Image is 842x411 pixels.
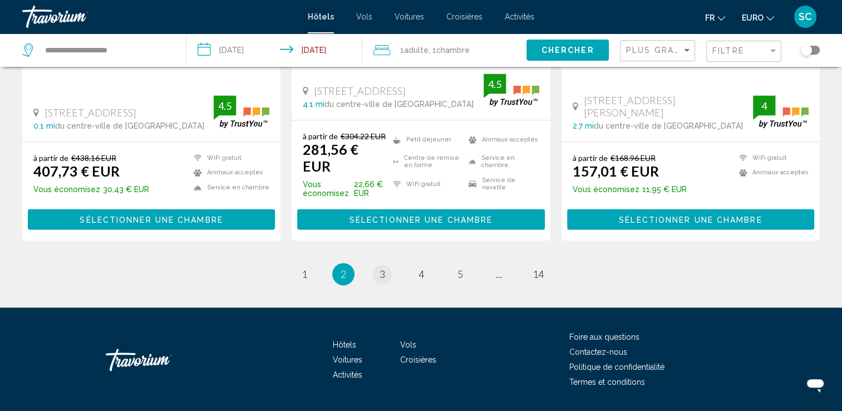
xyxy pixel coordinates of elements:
span: Fr [705,13,715,22]
span: 2 [341,268,346,280]
button: Sélectionner une chambre [297,209,544,229]
span: [STREET_ADDRESS][PERSON_NAME] [584,94,753,119]
font: 1 [400,46,404,55]
a: Activités [505,12,534,21]
del: €304.22 EUR [341,131,386,141]
a: Voitures [395,12,424,21]
font: , 1 [429,46,436,55]
ins: 281,56 € EUR [303,141,358,174]
span: Hôtels [308,12,334,21]
button: Menu utilisateur [791,5,820,28]
span: du centre-ville de [GEOGRAPHIC_DATA] [324,100,474,109]
span: Chercher [541,46,594,55]
button: Toggle map [792,45,820,55]
ins: 407,73 € EUR [33,163,120,179]
font: Animaux acceptés [752,169,809,176]
div: 4.5 [214,99,236,112]
span: 14 [533,268,544,280]
span: Sélectionner une chambre [80,215,223,224]
span: 2.7 mi [573,121,594,130]
font: WiFi gratuit [207,154,242,162]
span: du centre-ville de [GEOGRAPHIC_DATA] [55,121,204,130]
a: Contactez-nous [569,348,627,356]
span: Chambre [436,46,470,55]
font: Animaux acceptés [207,169,263,176]
ul: Pagination [22,263,820,285]
span: Vous économisez [573,185,639,194]
button: Voyageurs : 1 adulte, 0 enfant [362,33,526,67]
font: Service de navette [482,177,539,191]
span: Vous économisez [33,185,100,194]
span: 5 [457,268,463,280]
a: Activités [333,370,362,379]
a: Termes et conditions [569,378,645,386]
font: 30,43 € EUR [103,185,149,194]
img: trustyou-badge.svg [484,74,539,106]
span: [STREET_ADDRESS] [45,106,136,119]
span: Filtre [712,46,744,55]
font: Centre de remise en forme [404,154,464,169]
a: Sélectionner une chambre [28,212,275,224]
span: à partir de [573,153,608,163]
a: Croisières [446,12,482,21]
mat-select: Sort by [626,46,692,56]
span: 3 [380,268,385,280]
span: Sélectionner une chambre [349,215,493,224]
font: Service en chambre [481,154,539,169]
img: trustyou-badge.svg [214,95,269,128]
a: Sélectionner une chambre [297,212,544,224]
span: Plus grandes économies [626,46,759,55]
img: trustyou-badge.svg [753,95,809,128]
button: Sélectionner une chambre [567,209,814,229]
button: Filter [706,40,781,63]
span: Vous économisez [303,180,351,198]
button: Sélectionner une chambre [28,209,275,229]
span: du centre-ville de [GEOGRAPHIC_DATA] [594,121,743,130]
span: 1 [302,268,307,280]
a: Hôtels [333,340,356,349]
font: WiFi gratuit [752,154,787,162]
span: SC [799,11,812,22]
a: Foire aux questions [569,332,639,341]
button: Date d’arrivée : 30 sept. 2025 Date de départ : 2 oct. 2025 [186,33,362,67]
font: WiFi gratuit [406,180,441,188]
span: à partir de [303,131,338,141]
span: Vols [400,340,416,349]
a: Vols [356,12,372,21]
span: ... [496,268,503,280]
span: Sélectionner une chambre [619,215,762,224]
del: €438.16 EUR [71,153,116,163]
button: Chercher [526,40,609,60]
span: 4 [418,268,424,280]
button: Changer la langue [705,9,725,26]
span: EURO [742,13,764,22]
a: Travorium [22,6,297,28]
a: Sélectionner une chambre [567,212,814,224]
font: Animaux acceptés [482,136,538,143]
span: Adulte [404,46,429,55]
span: 4.1 mi [303,100,324,109]
button: Changer de devise [742,9,774,26]
span: à partir de [33,153,68,163]
a: Croisières [400,355,436,364]
font: Service en chambre [207,184,269,191]
font: Petit déjeuner [406,136,451,143]
a: Voitures [333,355,362,364]
font: 22,66 € EUR [354,180,387,198]
del: €168.96 EUR [610,153,656,163]
iframe: Bouton de lancement de la fenêtre de messagerie [797,366,833,402]
a: Politique de confidentialité [569,363,664,371]
ins: 157,01 € EUR [573,163,659,179]
font: 11,95 € EUR [642,185,687,194]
